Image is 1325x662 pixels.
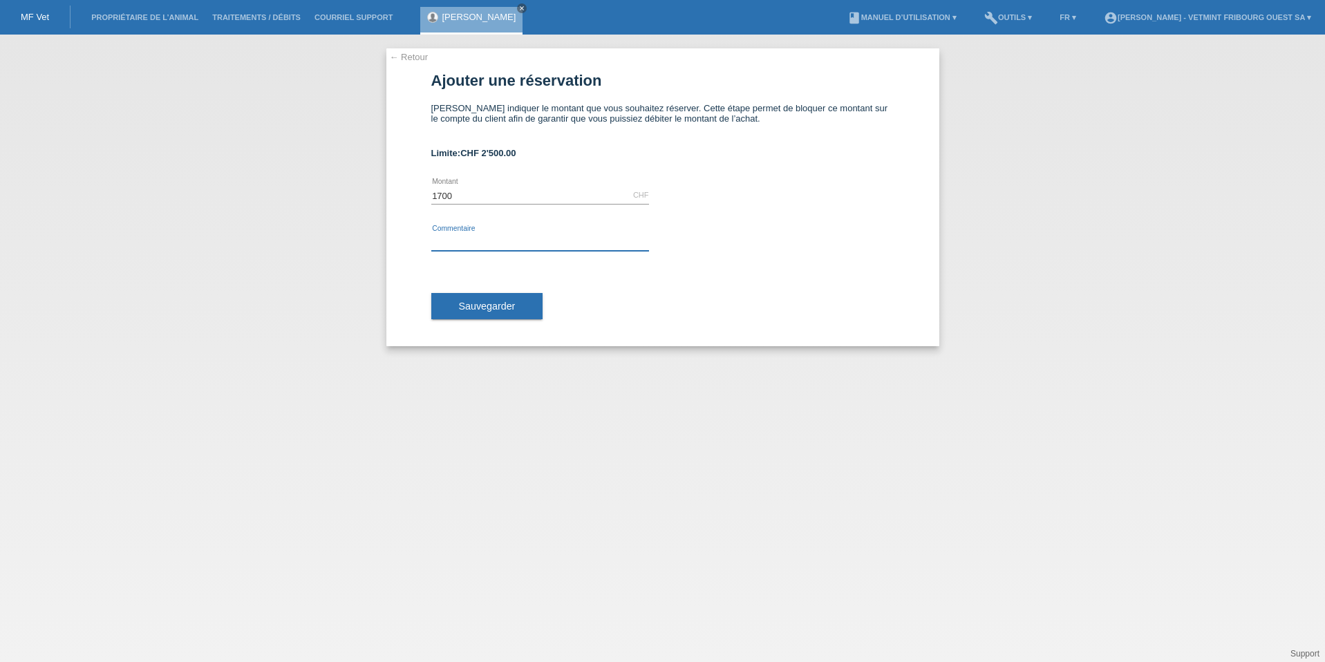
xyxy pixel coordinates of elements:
[308,13,400,21] a: Courriel Support
[1290,649,1319,659] a: Support
[21,12,49,22] a: MF Vet
[460,148,516,158] span: CHF 2'500.00
[633,191,649,199] div: CHF
[431,103,894,134] div: [PERSON_NAME] indiquer le montant que vous souhaitez réserver. Cette étape permet de bloquer ce m...
[840,13,964,21] a: bookManuel d’utilisation ▾
[390,52,429,62] a: ← Retour
[1104,11,1118,25] i: account_circle
[984,11,998,25] i: build
[517,3,527,13] a: close
[459,301,516,312] span: Sauvegarder
[431,293,543,319] button: Sauvegarder
[205,13,308,21] a: Traitements / débits
[518,5,525,12] i: close
[1097,13,1318,21] a: account_circle[PERSON_NAME] - Vetmint Fribourg Ouest SA ▾
[1053,13,1083,21] a: FR ▾
[442,12,516,22] a: [PERSON_NAME]
[431,148,516,158] b: Limite:
[977,13,1039,21] a: buildOutils ▾
[431,72,894,89] h1: Ajouter une réservation
[847,11,861,25] i: book
[84,13,205,21] a: Propriétaire de l’animal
